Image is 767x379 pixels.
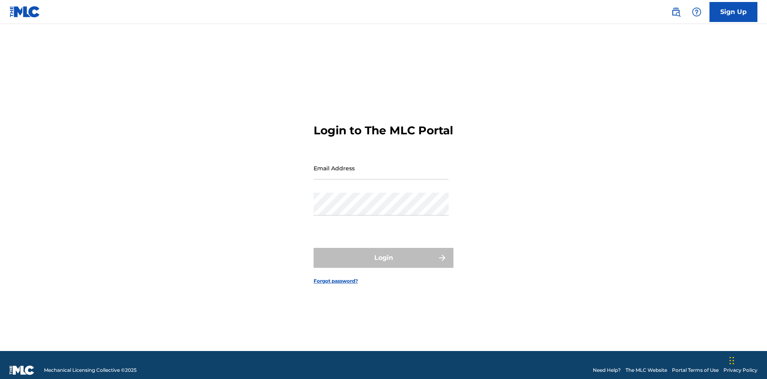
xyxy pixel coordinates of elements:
a: Sign Up [709,2,757,22]
a: The MLC Website [626,367,667,374]
div: Help [689,4,705,20]
span: Mechanical Licensing Collective © 2025 [44,367,137,374]
img: help [692,7,701,17]
img: logo [10,365,34,375]
a: Public Search [668,4,684,20]
div: Drag [729,349,734,373]
a: Privacy Policy [723,367,757,374]
img: MLC Logo [10,6,40,18]
a: Forgot password? [314,277,358,285]
img: search [671,7,681,17]
a: Portal Terms of Use [672,367,719,374]
a: Need Help? [593,367,621,374]
iframe: Chat Widget [727,341,767,379]
h3: Login to The MLC Portal [314,124,453,138]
